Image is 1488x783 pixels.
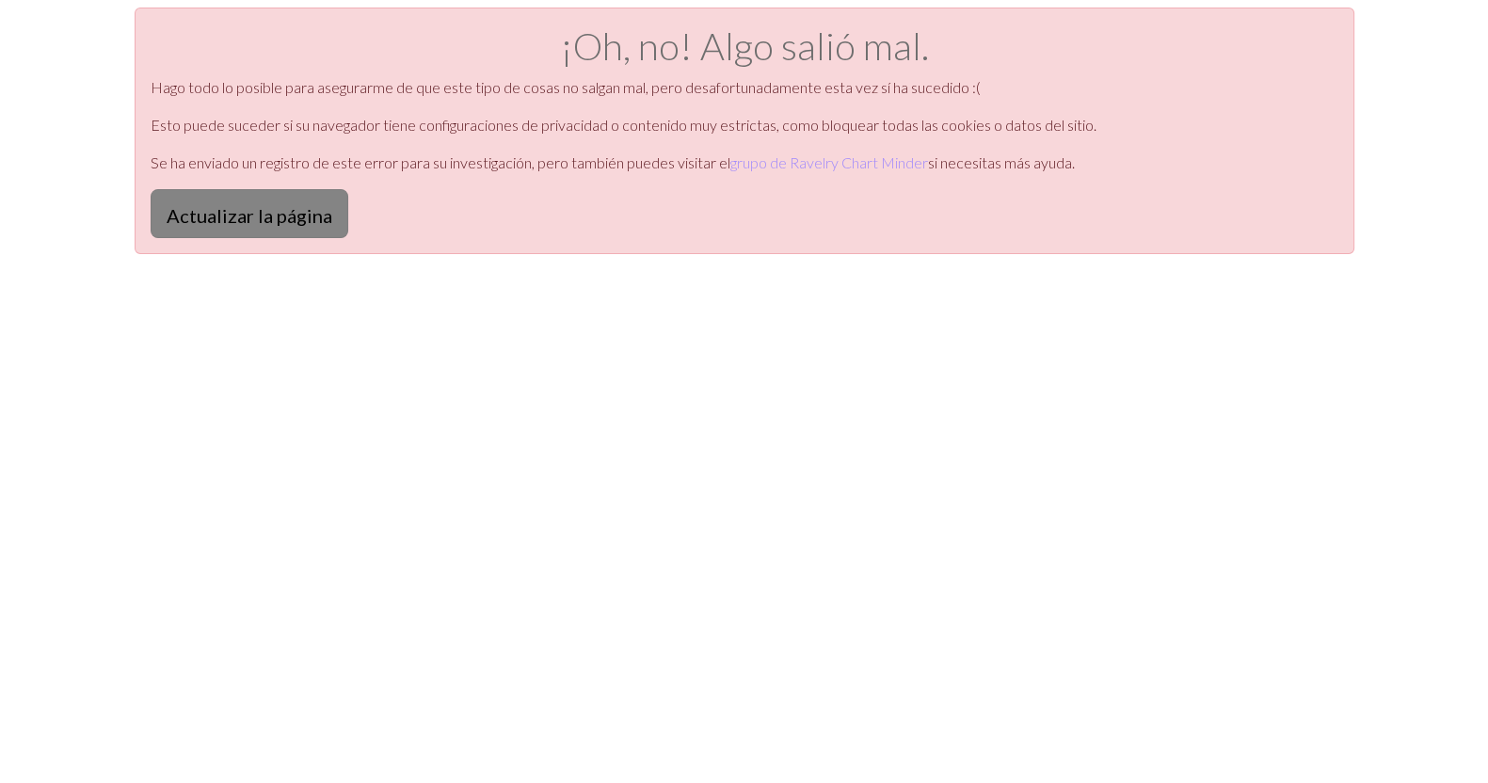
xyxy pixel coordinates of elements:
[730,153,928,171] a: grupo de Ravelry Chart Minder
[151,116,1096,134] font: Esto puede suceder si su navegador tiene configuraciones de privacidad o contenido muy estrictas,...
[928,153,1075,171] font: si necesitas más ayuda.
[151,153,730,171] font: Se ha enviado un registro de este error para su investigación, pero también puedes visitar el
[151,189,348,238] button: Actualizar la página
[167,204,332,227] font: Actualizar la página
[560,24,929,69] font: ¡Oh, no! Algo salió mal.
[151,78,981,96] font: Hago todo lo posible para asegurarme de que este tipo de cosas no salgan mal, pero desafortunadam...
